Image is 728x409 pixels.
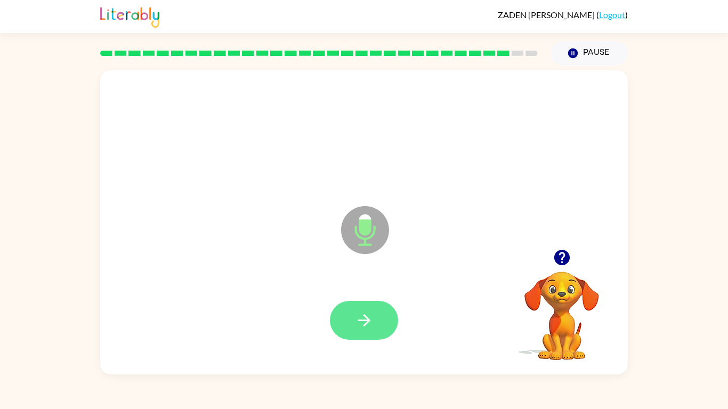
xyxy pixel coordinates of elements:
span: ZADEN [PERSON_NAME] [498,10,596,20]
img: Literably [100,4,159,28]
video: Your browser must support playing .mp4 files to use Literably. Please try using another browser. [508,255,615,362]
div: ( ) [498,10,628,20]
button: Pause [551,41,628,66]
a: Logout [599,10,625,20]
